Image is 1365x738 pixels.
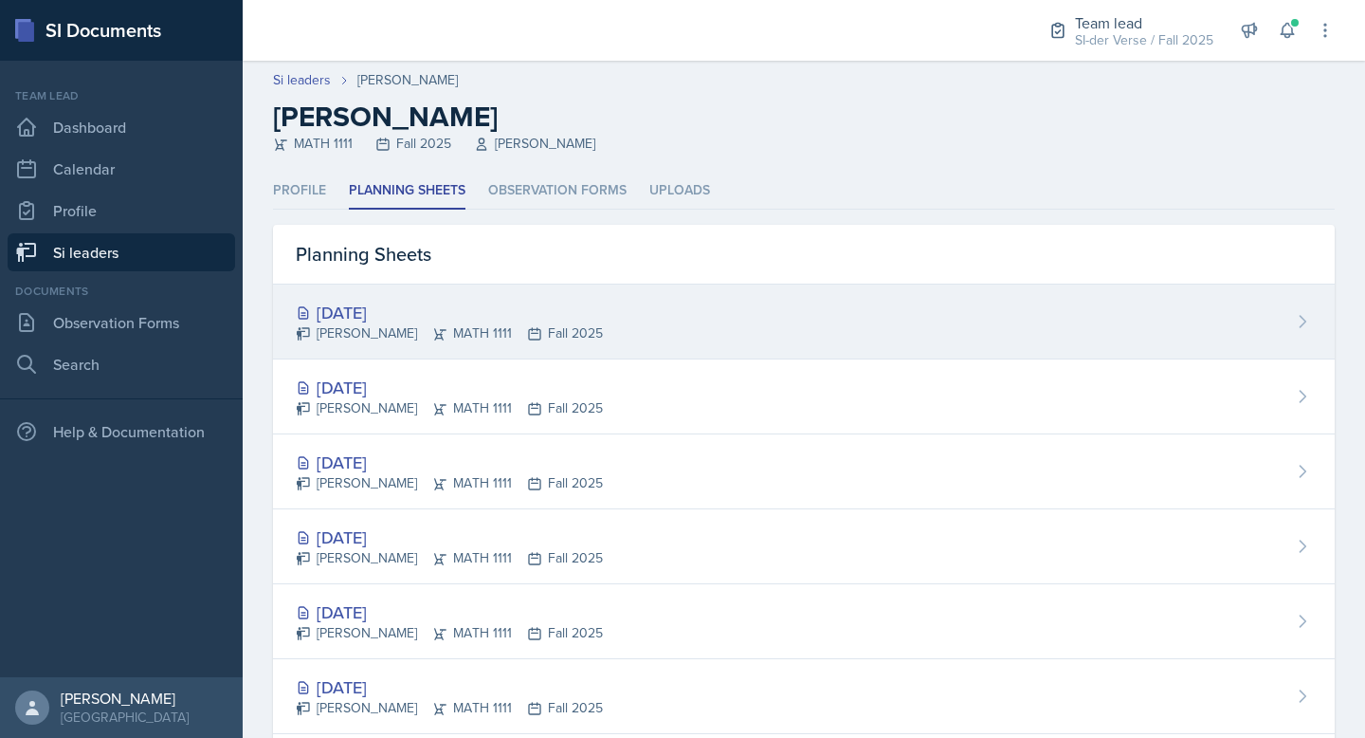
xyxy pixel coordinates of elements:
[296,300,603,325] div: [DATE]
[273,434,1335,509] a: [DATE] [PERSON_NAME]MATH 1111Fall 2025
[273,173,326,210] li: Profile
[296,473,603,493] div: [PERSON_NAME] MATH 1111 Fall 2025
[649,173,710,210] li: Uploads
[488,173,627,210] li: Observation Forms
[273,659,1335,734] a: [DATE] [PERSON_NAME]MATH 1111Fall 2025
[349,173,465,210] li: Planning Sheets
[273,225,1335,285] div: Planning Sheets
[296,600,603,625] div: [DATE]
[273,360,1335,434] a: [DATE] [PERSON_NAME]MATH 1111Fall 2025
[273,70,331,90] a: Si leaders
[296,450,603,475] div: [DATE]
[8,304,235,341] a: Observation Forms
[357,70,458,90] div: [PERSON_NAME]
[8,87,235,104] div: Team lead
[8,108,235,146] a: Dashboard
[296,674,603,700] div: [DATE]
[1075,11,1213,34] div: Team lead
[273,285,1335,360] a: [DATE] [PERSON_NAME]MATH 1111Fall 2025
[8,283,235,300] div: Documents
[296,323,603,343] div: [PERSON_NAME] MATH 1111 Fall 2025
[273,584,1335,659] a: [DATE] [PERSON_NAME]MATH 1111Fall 2025
[61,708,189,727] div: [GEOGRAPHIC_DATA]
[296,525,603,550] div: [DATE]
[8,413,235,451] div: Help & Documentation
[8,150,235,188] a: Calendar
[296,698,603,718] div: [PERSON_NAME] MATH 1111 Fall 2025
[296,398,603,418] div: [PERSON_NAME] MATH 1111 Fall 2025
[8,192,235,230] a: Profile
[273,134,1335,154] div: MATH 1111 Fall 2025 [PERSON_NAME]
[273,509,1335,584] a: [DATE] [PERSON_NAME]MATH 1111Fall 2025
[296,623,603,643] div: [PERSON_NAME] MATH 1111 Fall 2025
[296,548,603,568] div: [PERSON_NAME] MATH 1111 Fall 2025
[273,100,1335,134] h2: [PERSON_NAME]
[8,345,235,383] a: Search
[1075,30,1213,50] div: SI-der Verse / Fall 2025
[61,689,189,708] div: [PERSON_NAME]
[8,233,235,271] a: Si leaders
[296,375,603,400] div: [DATE]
